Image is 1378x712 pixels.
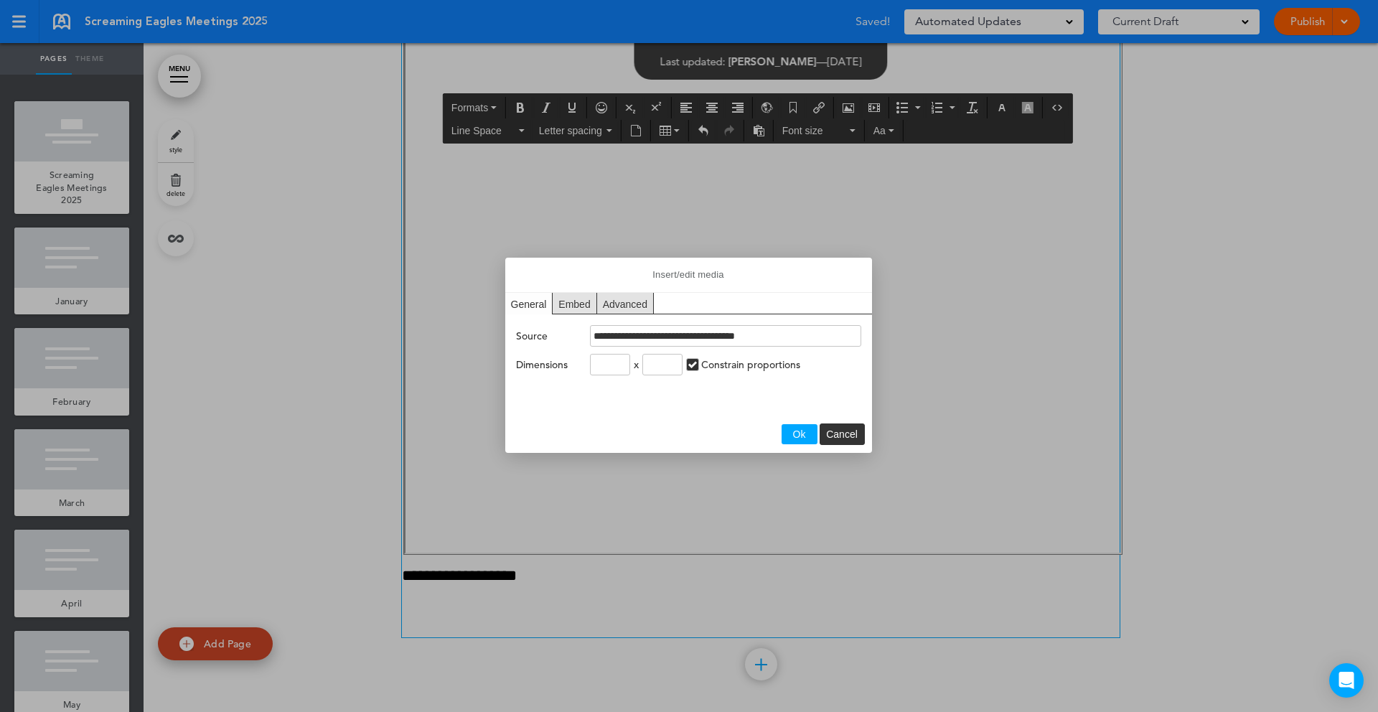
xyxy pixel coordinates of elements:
span: Cancel [826,428,858,440]
input: Height [642,354,683,375]
span: Constrain proportions [701,358,800,371]
div: Embed [553,293,596,314]
div: General [505,293,553,314]
div: Insert/edit media [505,258,872,453]
label: Dimensions [516,359,590,371]
div: Open Intercom Messenger [1329,663,1364,698]
div: Advanced [597,293,654,314]
label: Source [516,330,590,342]
input: Width [590,354,630,375]
span: x [634,359,639,371]
span: Ok [793,428,806,440]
